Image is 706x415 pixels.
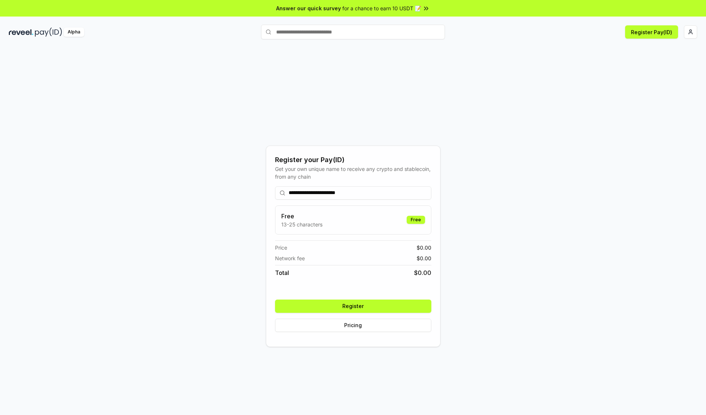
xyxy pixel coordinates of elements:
[625,25,678,39] button: Register Pay(ID)
[64,28,84,37] div: Alpha
[275,319,431,332] button: Pricing
[414,268,431,277] span: $ 0.00
[281,221,322,228] p: 13-25 characters
[275,165,431,180] div: Get your own unique name to receive any crypto and stablecoin, from any chain
[417,244,431,251] span: $ 0.00
[275,155,431,165] div: Register your Pay(ID)
[275,300,431,313] button: Register
[275,268,289,277] span: Total
[275,254,305,262] span: Network fee
[417,254,431,262] span: $ 0.00
[407,216,425,224] div: Free
[35,28,62,37] img: pay_id
[9,28,33,37] img: reveel_dark
[275,244,287,251] span: Price
[276,4,341,12] span: Answer our quick survey
[342,4,421,12] span: for a chance to earn 10 USDT 📝
[281,212,322,221] h3: Free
